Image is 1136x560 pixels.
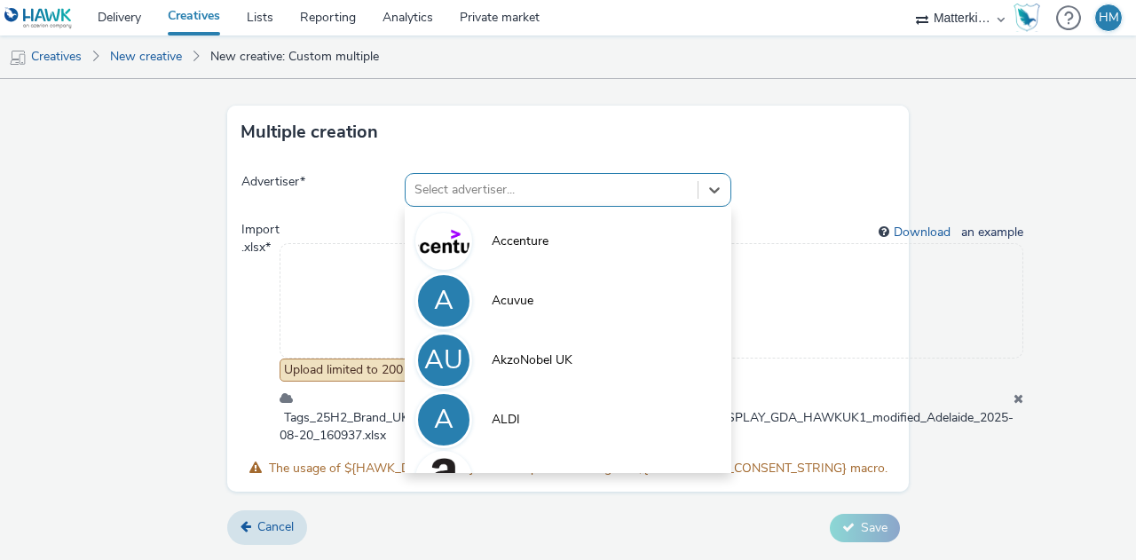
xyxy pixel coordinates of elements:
[280,409,1014,444] span: Tags_25H2_Brand_UK_Icons_Style_Icons_GDA_LEVIS_LOCAL_UK_BRAND_DISPLAY_GDA_HAWKUK1_modified_Adelai...
[101,35,191,78] a: New creative
[492,470,538,488] span: Amazon
[894,224,958,241] a: Download
[241,119,378,146] h3: Multiple creation
[958,224,1023,241] span: an example
[241,173,405,207] span: Advertiser *
[201,35,388,78] a: New creative: Custom multiple
[280,359,460,382] div: Upload limited to 200 creatives
[492,233,548,250] span: Accenture
[1099,4,1119,31] div: HM
[492,351,572,369] span: AkzoNobel UK
[424,335,463,385] div: AU
[434,395,454,445] div: A
[1014,4,1040,32] img: Hawk Academy
[4,7,73,29] img: undefined Logo
[241,221,280,446] span: Import .xlsx *
[830,514,900,542] button: Save
[418,454,469,505] img: Amazon
[434,276,454,326] div: A
[9,49,27,67] img: mobile
[1014,4,1047,32] a: Hawk Academy
[861,519,887,536] span: Save
[269,460,887,477] span: The usage of ${HAWK_DEVICE_IFA} macro requires the usage of ${HAWK_GDPR_CONSENT_STRING} macro.
[492,292,533,310] span: Acuvue
[227,510,307,544] a: Cancel
[418,216,469,267] img: Accenture
[492,411,520,429] span: ALDI
[257,518,294,535] span: Cancel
